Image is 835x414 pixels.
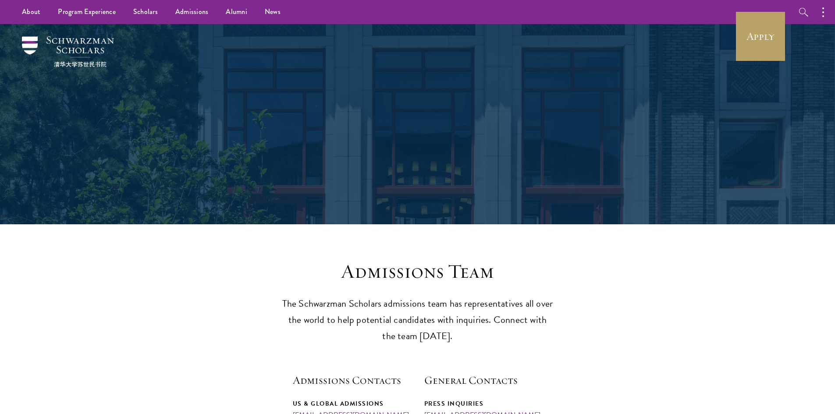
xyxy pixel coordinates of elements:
[293,373,411,388] h5: Admissions Contacts
[736,12,785,61] a: Apply
[424,398,543,409] div: Press Inquiries
[424,373,543,388] h5: General Contacts
[22,36,114,67] img: Schwarzman Scholars
[282,259,554,284] h3: Admissions Team
[282,296,554,344] p: The Schwarzman Scholars admissions team has representatives all over the world to help potential ...
[293,398,411,409] div: US & Global Admissions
